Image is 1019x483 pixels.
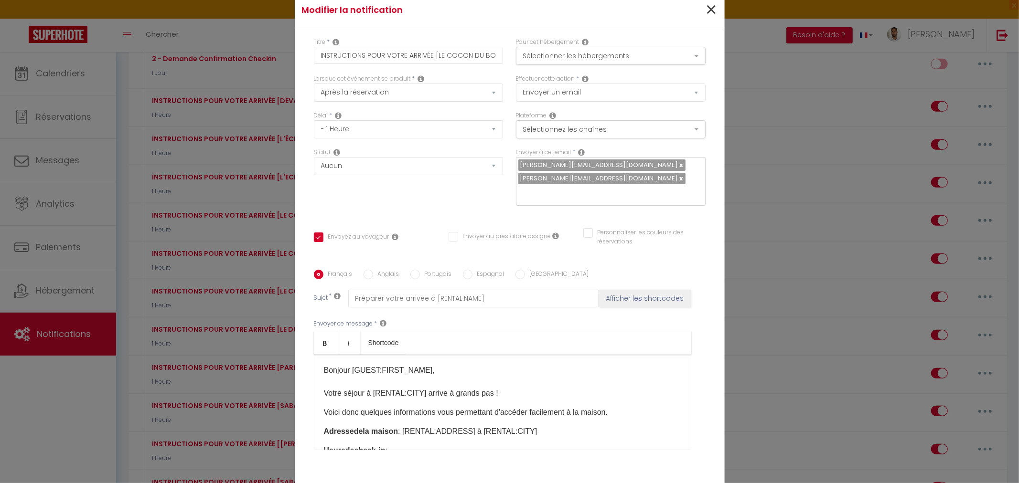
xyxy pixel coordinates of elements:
i: This Rental [582,38,589,46]
i: Action Channel [550,112,557,119]
label: Envoyer ce message [314,319,373,328]
i: Action Type [582,75,589,83]
button: Sélectionner les hébergements [516,47,706,65]
strong: de [345,446,354,454]
i: Title [333,38,340,46]
i: Action Time [335,112,342,119]
label: Effectuer cette action [516,74,575,84]
label: Délai [314,111,328,120]
p: : [RENTAL:ADDRESS] à [RENTAL:CITY]​​​​ [324,426,681,437]
strong: Heure [324,446,345,454]
label: Lorsque cet événement se produit [314,74,411,84]
label: Anglais [373,270,399,280]
p: - : À partir de [RENTAL:ARRIVAL_TIME] [324,445,681,468]
p: Votre séjour à [RENTAL:CITY] ​arrive à grands pas ! [324,365,681,399]
label: Portugais [420,270,452,280]
strong: de [354,427,363,435]
button: Sélectionnez les chaînes [516,120,706,138]
a: Italic [337,331,361,354]
i: Subject [334,292,341,300]
strong: Adresse [324,427,354,435]
a: Bold [314,331,337,354]
i: Envoyer au prestataire si il est assigné [553,232,559,240]
strong: la maison [363,427,398,435]
h4: Modifier la notification [302,3,575,17]
label: [GEOGRAPHIC_DATA] [525,270,589,280]
label: Espagnol [472,270,504,280]
label: Statut [314,148,331,157]
span: [PERSON_NAME][EMAIL_ADDRESS][DOMAIN_NAME] [520,160,678,169]
span: Bonjour [GUEST:FIRST_NAME]​ [324,366,433,374]
i: Recipient [579,148,585,156]
label: Sujet [314,294,328,304]
span: [PERSON_NAME][EMAIL_ADDRESS][DOMAIN_NAME] [520,174,678,183]
label: Pour cet hébergement [516,38,579,47]
label: Titre [314,38,326,47]
i: Message [380,319,387,327]
i: Envoyer au voyageur [392,233,399,241]
span: , [432,366,434,374]
button: Afficher les shortcodes [599,290,691,307]
label: Envoyer à cet email [516,148,571,157]
label: Français [323,270,353,280]
i: Booking status [334,148,341,156]
strong: check [354,446,376,454]
p: Voici donc quelques informations vous permettant d'accéder facilement à la maison. [324,407,681,418]
i: Event Occur [418,75,425,83]
strong: in [378,446,385,454]
label: Plateforme [516,111,547,120]
a: Shortcode [361,331,407,354]
label: Envoyez au voyageur [323,232,389,243]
